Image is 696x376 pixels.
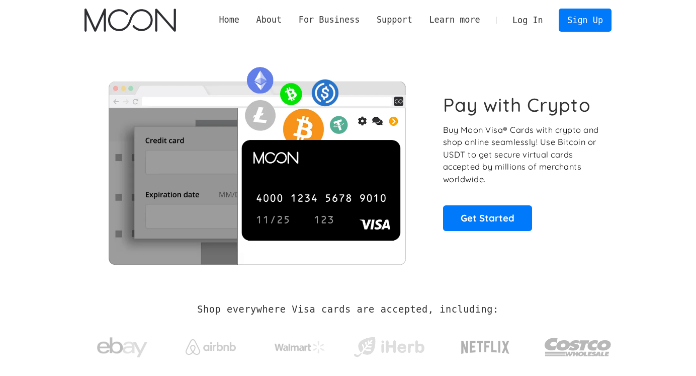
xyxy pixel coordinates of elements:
[368,14,420,26] div: Support
[197,304,498,315] h2: Shop everywhere Visa cards are accepted, including:
[84,9,176,32] a: home
[443,205,532,231] a: Get Started
[84,9,176,32] img: Moon Logo
[441,325,531,365] a: Netflix
[97,332,147,363] img: ebay
[377,14,412,26] div: Support
[84,60,429,264] img: Moon Cards let you spend your crypto anywhere Visa is accepted.
[443,124,600,186] p: Buy Moon Visa® Cards with crypto and shop online seamlessly! Use Bitcoin or USDT to get secure vi...
[256,14,282,26] div: About
[275,341,325,353] img: Walmart
[421,14,489,26] div: Learn more
[352,324,426,365] a: iHerb
[290,14,368,26] div: For Business
[352,334,426,360] img: iHerb
[84,322,159,368] a: ebay
[429,14,480,26] div: Learn more
[504,9,551,31] a: Log In
[443,94,591,116] h1: Pay with Crypto
[460,335,510,360] img: Netflix
[544,328,612,366] img: Costco
[248,14,290,26] div: About
[186,339,236,355] img: Airbnb
[263,331,337,358] a: Walmart
[559,9,611,31] a: Sign Up
[299,14,360,26] div: For Business
[211,14,248,26] a: Home
[173,329,248,360] a: Airbnb
[544,318,612,371] a: Costco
